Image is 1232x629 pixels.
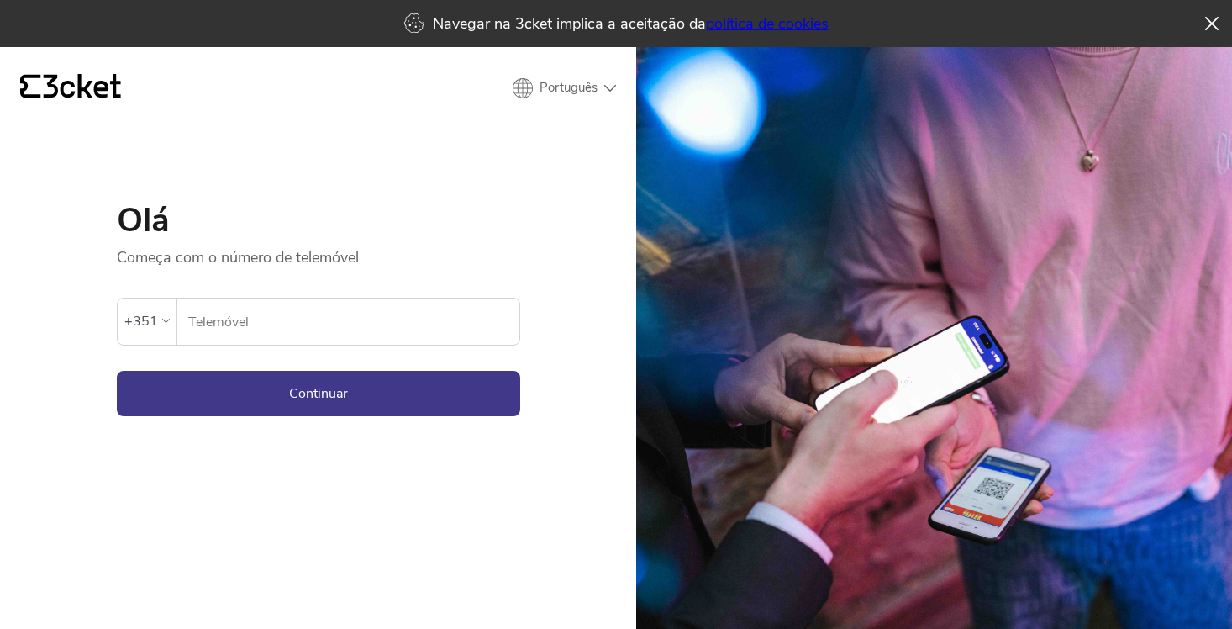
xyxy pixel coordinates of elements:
g: {' '} [20,75,40,98]
p: Navegar na 3cket implica a aceitação da [433,13,829,34]
p: Começa com o número de telemóvel [117,237,520,267]
input: Telemóvel [187,299,519,345]
a: política de cookies [706,13,829,34]
div: +351 [124,309,158,334]
h1: Olá [117,203,520,237]
label: Telemóvel [177,299,519,346]
button: Continuar [117,371,520,416]
a: {' '} [20,74,121,103]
